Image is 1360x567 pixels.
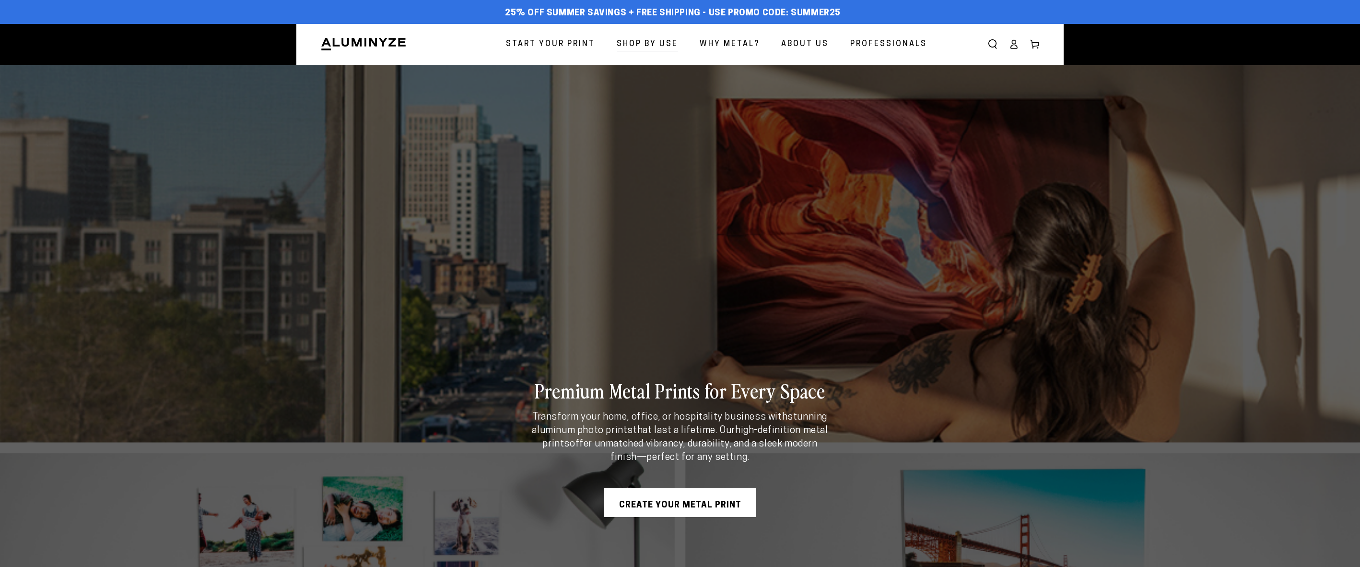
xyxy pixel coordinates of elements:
a: About Us [774,32,836,57]
span: Professionals [850,37,927,51]
a: CREATE YOUR METAL PRINT [604,488,756,517]
span: 25% off Summer Savings + Free Shipping - Use Promo Code: SUMMER25 [505,8,841,19]
a: Why Metal? [692,32,767,57]
summary: Search our site [982,34,1003,55]
p: Transform your home, office, or hospitality business with that last a lifetime. Our offer unmatch... [529,410,831,464]
span: Start Your Print [506,37,595,51]
a: Professionals [843,32,934,57]
a: Shop By Use [610,32,685,57]
h2: Premium Metal Prints for Every Space [529,378,831,403]
span: Why Metal? [700,37,760,51]
img: Aluminyze [320,37,407,51]
span: About Us [781,37,829,51]
strong: high-definition metal prints [542,426,828,449]
span: Shop By Use [617,37,678,51]
a: Start Your Print [499,32,602,57]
